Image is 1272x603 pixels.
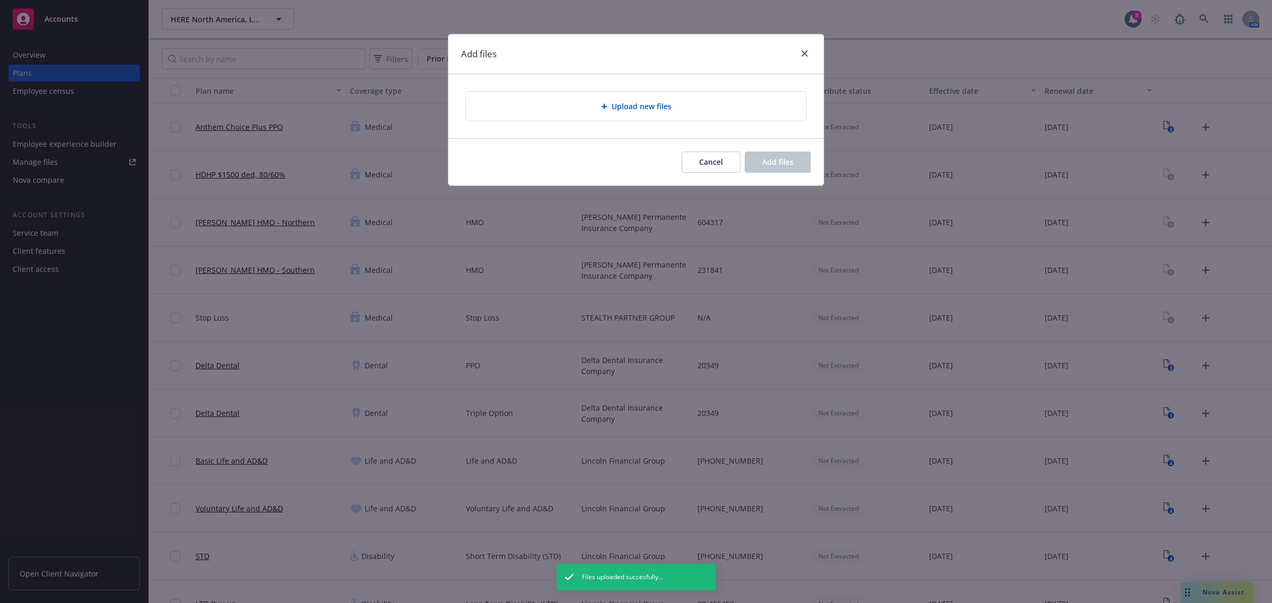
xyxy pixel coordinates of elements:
[461,47,497,61] h1: Add files
[798,47,811,60] a: close
[582,572,663,582] span: Files uploaded succesfully...
[745,152,811,173] button: Add files
[762,157,793,167] span: Add files
[465,91,807,121] div: Upload new files
[699,157,723,167] span: Cancel
[612,101,672,112] span: Upload new files
[682,152,740,173] button: Cancel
